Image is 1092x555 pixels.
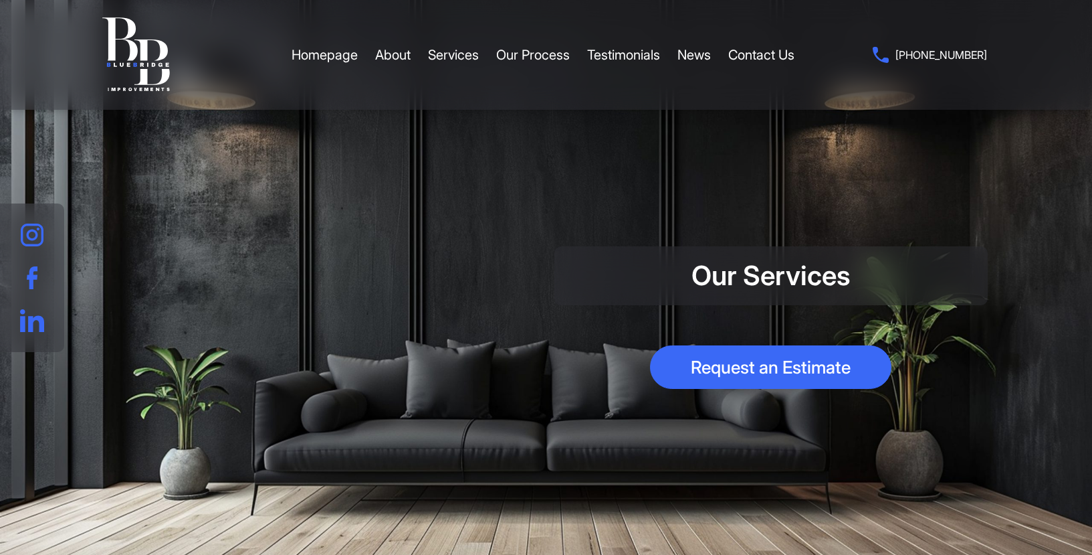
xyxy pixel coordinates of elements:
[650,345,891,389] a: Request an Estimate
[728,35,794,75] a: Contact Us
[587,35,660,75] a: Testimonials
[428,35,479,75] a: Services
[873,46,987,64] a: [PHONE_NUMBER]
[496,35,570,75] a: Our Process
[677,35,711,75] a: News
[574,260,968,292] h1: Our Services
[375,35,411,75] a: About
[292,35,358,75] a: Homepage
[895,46,987,64] span: [PHONE_NUMBER]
